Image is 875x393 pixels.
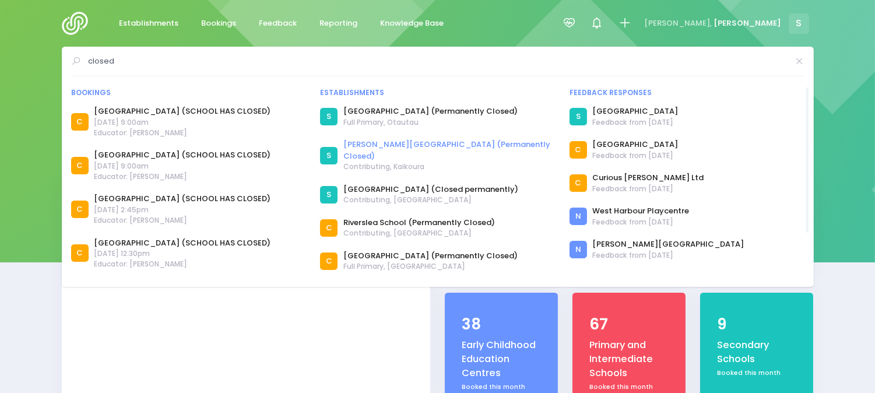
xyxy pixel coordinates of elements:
[343,106,518,117] a: [GEOGRAPHIC_DATA] (Permanently Closed)
[343,250,518,262] a: [GEOGRAPHIC_DATA] (Permanently Closed)
[593,205,690,217] a: West Harbour Playcentre
[94,259,271,269] span: Educator: [PERSON_NAME]
[570,174,587,192] div: C
[343,261,518,272] span: Full Primary, [GEOGRAPHIC_DATA]
[94,248,271,259] span: [DATE] 12:30pm
[319,17,357,29] span: Reporting
[718,313,797,336] div: 9
[343,117,518,128] span: Full Primary, Otautau
[343,162,555,172] span: Contributing, Kaikoura
[570,87,804,98] div: Feedback responses
[62,12,95,35] img: Logo
[570,108,587,125] div: S
[644,17,712,29] span: [PERSON_NAME],
[714,17,781,29] span: [PERSON_NAME]
[71,157,89,174] div: C
[718,338,797,367] div: Secondary Schools
[589,383,669,392] div: Booked this month
[343,139,555,162] a: [PERSON_NAME][GEOGRAPHIC_DATA] (Permanently Closed)
[71,87,306,98] div: Bookings
[320,87,555,98] div: Establishments
[718,369,797,378] div: Booked this month
[320,186,338,203] div: S
[71,113,89,131] div: C
[259,17,297,29] span: Feedback
[593,172,704,184] a: Curious [PERSON_NAME] Ltd
[343,228,495,238] span: Contributing, [GEOGRAPHIC_DATA]
[110,12,188,35] a: Establishments
[593,250,744,261] span: Feedback from [DATE]
[570,208,587,225] div: N
[462,313,541,336] div: 38
[593,184,704,194] span: Feedback from [DATE]
[320,252,338,270] div: C
[570,241,587,258] div: N
[371,12,454,35] a: Knowledge Base
[310,12,367,35] a: Reporting
[94,215,271,226] span: Educator: [PERSON_NAME]
[94,128,271,138] span: Educator: [PERSON_NAME]
[593,117,679,128] span: Feedback from [DATE]
[201,17,236,29] span: Bookings
[320,147,338,164] div: S
[320,108,338,125] div: S
[462,383,541,392] div: Booked this month
[71,244,89,262] div: C
[570,141,587,159] div: C
[94,193,271,205] a: [GEOGRAPHIC_DATA] (SCHOOL HAS CLOSED)
[593,150,679,161] span: Feedback from [DATE]
[94,149,271,161] a: [GEOGRAPHIC_DATA] (SCHOOL HAS CLOSED)
[589,338,669,381] div: Primary and Intermediate Schools
[593,238,744,250] a: [PERSON_NAME][GEOGRAPHIC_DATA]
[789,13,809,34] span: S
[320,219,338,237] div: C
[593,139,679,150] a: [GEOGRAPHIC_DATA]
[462,338,541,381] div: Early Childhood Education Centres
[343,195,518,205] span: Contributing, [GEOGRAPHIC_DATA]
[119,17,178,29] span: Establishments
[94,161,271,171] span: [DATE] 9:00am
[94,117,271,128] span: [DATE] 9:00am
[88,52,788,70] input: Search for anything (like establishments, bookings, or feedback)
[192,12,246,35] a: Bookings
[343,217,495,229] a: Riverslea School (Permanently Closed)
[593,217,690,227] span: Feedback from [DATE]
[94,205,271,215] span: [DATE] 2:45pm
[250,12,307,35] a: Feedback
[380,17,444,29] span: Knowledge Base
[94,106,271,117] a: [GEOGRAPHIC_DATA] (SCHOOL HAS CLOSED)
[71,201,89,218] div: C
[94,237,271,249] a: [GEOGRAPHIC_DATA] (SCHOOL HAS CLOSED)
[593,106,679,117] a: [GEOGRAPHIC_DATA]
[589,313,669,336] div: 67
[343,184,518,195] a: [GEOGRAPHIC_DATA] (Closed permanently)
[94,171,271,182] span: Educator: [PERSON_NAME]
